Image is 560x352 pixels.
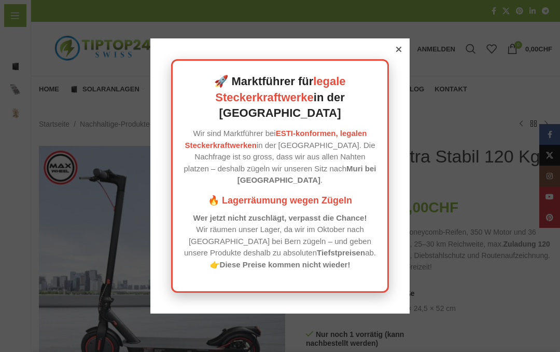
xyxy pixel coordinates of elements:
[183,194,377,207] h3: 🔥 Lagerräumung wegen Zügeln
[215,75,345,104] a: legale Steckerkraftwerke
[183,128,377,186] p: Wir sind Marktführer bei in der [GEOGRAPHIC_DATA]. Die Nachfrage ist so gross, dass wir aus allen...
[220,260,351,269] strong: Diese Preise kommen nicht wieder!
[185,129,367,150] a: ESTI-konformen, legalen Steckerkraftwerken
[317,248,365,257] strong: Tiefstpreisen
[183,74,377,121] h2: 🚀 Marktführer für in der [GEOGRAPHIC_DATA]
[183,212,377,271] p: Wir räumen unser Lager, da wir im Oktober nach [GEOGRAPHIC_DATA] bei Bern zügeln – und geben unse...
[193,213,367,222] strong: Wer jetzt nicht zuschlägt, verpasst die Chance!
